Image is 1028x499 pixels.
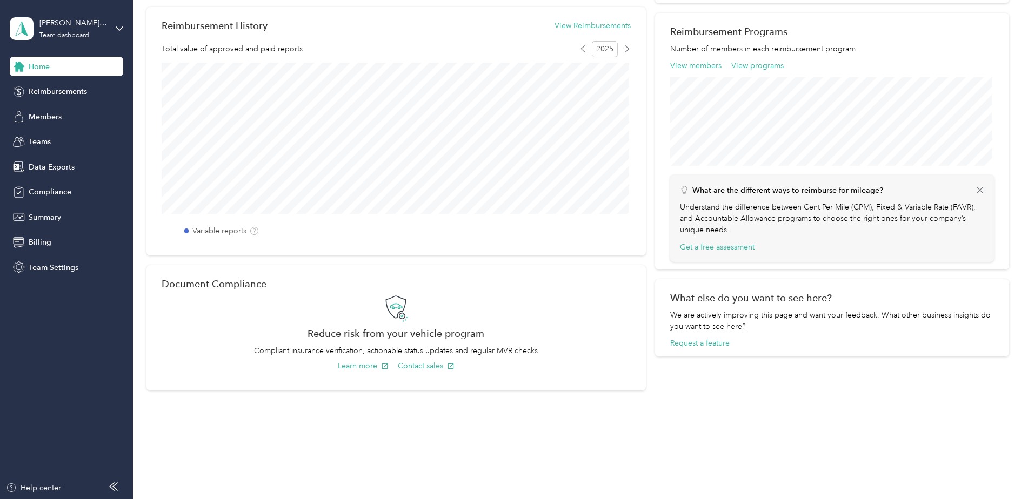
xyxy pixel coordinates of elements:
[670,43,994,55] p: Number of members in each reimbursement program.
[398,360,455,372] button: Contact sales
[162,345,631,356] p: Compliant insurance verification, actionable status updates and regular MVR checks
[162,43,303,55] span: Total value of approved and paid reports
[162,20,268,31] h2: Reimbursement History
[29,262,78,273] span: Team Settings
[670,338,730,349] button: Request a feature
[555,20,631,31] button: View Reimbursements
[680,201,985,235] p: Understand the difference between Cent Per Mile (CPM), Fixed & Variable Rate (FAVR), and Accounta...
[338,360,389,372] button: Learn more
[29,61,50,72] span: Home
[39,32,89,39] div: Team dashboard
[670,292,994,304] div: What else do you want to see here?
[592,41,618,57] span: 2025
[29,111,62,123] span: Members
[680,241,755,253] button: Get a free assessment
[29,86,87,97] span: Reimbursements
[670,26,994,37] h2: Reimbursement Programs
[29,237,51,248] span: Billing
[967,439,1028,499] iframe: Everlance-gr Chat Button Frame
[670,60,722,71] button: View members
[29,186,71,198] span: Compliance
[731,60,784,71] button: View programs
[29,161,75,173] span: Data Exports
[39,17,107,29] div: [PERSON_NAME] Bounds
[162,328,631,339] h2: Reduce risk from your vehicle program
[29,136,51,147] span: Teams
[6,482,61,494] button: Help center
[29,212,61,223] span: Summary
[162,278,266,289] h2: Document Compliance
[670,309,994,332] div: We are actively improving this page and want your feedback. What other business insights do you w...
[692,185,883,196] p: What are the different ways to reimburse for mileage?
[192,225,246,237] label: Variable reports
